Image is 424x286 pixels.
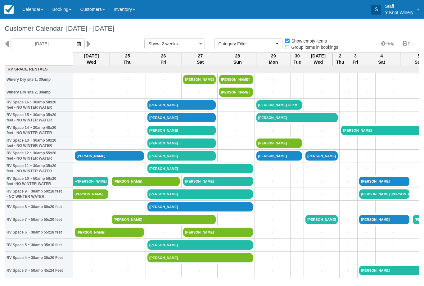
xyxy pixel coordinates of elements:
a: + [75,115,108,121]
a: + [147,76,180,83]
th: 26 Fri [145,52,182,66]
a: + [305,229,338,236]
a: + [183,89,215,96]
p: Staff [385,3,413,9]
a: + [377,115,409,121]
a: + [359,242,374,248]
a: + [219,102,253,108]
th: RV Space 14 ~ 30amp 48x20 feet - NO WINTER WATER [5,124,73,137]
a: [PERSON_NAME] [147,240,253,250]
a: [PERSON_NAME] [183,75,215,84]
th: 28 Sun [219,52,256,66]
span: Show [148,41,159,46]
a: + [341,204,356,210]
a: + [359,140,374,147]
th: RV Space 4 ~ 30amp 30x20 Feet [5,252,73,264]
p: Y Knot Winery [385,9,413,16]
a: [PERSON_NAME] Guest [256,100,302,110]
a: + [359,102,374,108]
a: [PERSON_NAME] [147,151,216,161]
a: [PERSON_NAME] [359,177,409,186]
span: [DATE] - [DATE] [63,25,114,32]
th: RV Space 11 ~ 30amp 35x20 feet - NO WINTER WATER [5,162,73,175]
a: + [112,89,144,96]
a: [PERSON_NAME] [147,253,253,262]
a: [PERSON_NAME] [219,75,253,84]
a: + [341,89,356,96]
th: RV Space 5 ~ 30amp 35x10 feet [5,239,73,252]
span: Group items in bookings [284,45,343,49]
a: + [256,216,289,223]
a: + [292,255,302,261]
a: + [292,267,302,274]
a: + [292,242,302,248]
th: RV Space 12 ~ 30amp 55x20 feet - NO WINTER WATER [5,150,73,162]
a: + [75,204,108,210]
a: + [256,229,289,236]
a: + [359,89,374,96]
th: RV Space 16 ~ 30amp 50x20 feet - NO WINTER WATER [5,99,73,111]
a: [PERSON_NAME] [256,138,302,148]
div: S [371,5,381,15]
a: + [183,267,215,274]
th: 29 Mon [256,52,291,66]
a: + [75,89,108,96]
a: [PERSON_NAME] [305,151,338,161]
a: + [359,76,374,83]
a: + [75,242,108,248]
a: + [377,89,409,96]
a: + [75,76,108,83]
a: + [341,267,356,274]
a: [PERSON_NAME] [147,189,253,199]
a: + [112,140,144,147]
th: [DATE] Wed [304,52,332,66]
a: [PERSON_NAME] [147,138,216,148]
a: [PERSON_NAME] [75,151,144,161]
a: + [219,115,253,121]
a: + [75,216,108,223]
a: + [256,267,289,274]
a: [PERSON_NAME] [147,126,216,135]
a: + [256,127,289,134]
a: + [377,102,409,108]
a: + [112,204,144,210]
button: Category Filter [214,39,282,49]
label: Group items in bookings [284,43,342,52]
span: Show empty items [284,39,332,43]
a: + [377,140,409,147]
button: Show: 2 weeks [144,39,205,49]
a: + [112,267,144,274]
a: + [219,153,253,159]
a: [PERSON_NAME] [147,202,253,211]
a: + [377,166,409,172]
a: + [305,166,338,172]
a: + [75,140,108,147]
a: RV Space Rentals [7,66,72,72]
a: + [359,166,374,172]
a: + [75,127,108,134]
span: : 2 weeks [159,41,178,46]
th: [DATE] Wed [73,52,110,66]
a: + [75,102,108,108]
a: [PERSON_NAME] [147,164,253,173]
a: + [147,89,180,96]
a: + [112,115,144,121]
a: [PERSON_NAME] [219,88,253,97]
a: + [305,102,338,108]
a: + [341,178,356,185]
a: + [377,255,409,261]
a: + [305,267,338,274]
a: + [112,191,144,197]
a: + [292,178,302,185]
a: [PERSON_NAME] [73,177,108,186]
a: [PERSON_NAME] [256,151,302,161]
a: + [305,140,338,147]
a: + [219,140,253,147]
a: + [256,76,289,83]
a: [PERSON_NAME] [75,228,144,237]
th: 4 Sat [363,52,400,66]
th: 3 Fri [348,52,363,66]
th: Winery Dry site 1, 30amp [5,73,73,86]
a: + [292,166,302,172]
a: Print [399,39,419,48]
